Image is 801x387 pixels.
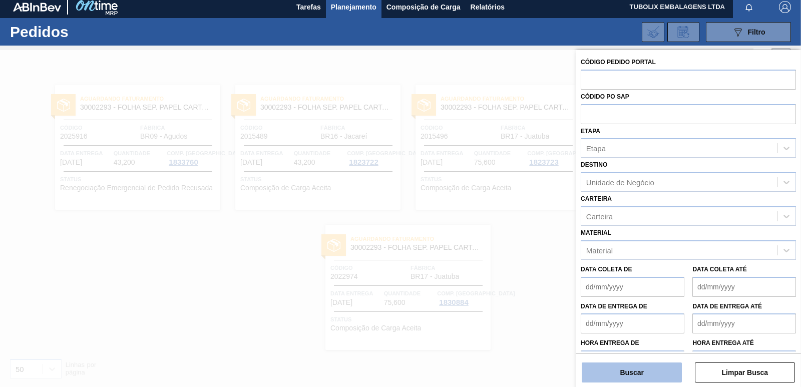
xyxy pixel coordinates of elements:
[692,277,796,297] input: dd/mm/yyyy
[581,195,612,202] label: Carteira
[586,178,654,187] div: Unidade de Negócio
[642,22,664,42] div: Importar Negociações dos Pedidos
[331,1,376,13] span: Planejamento
[581,303,647,310] label: Data de Entrega de
[748,28,765,36] span: Filtro
[581,229,611,236] label: Material
[10,26,155,38] h1: Pedidos
[753,48,772,67] div: Visão em Lista
[706,22,791,42] button: Filtro
[581,161,607,168] label: Destino
[692,336,796,350] label: Hora entrega até
[471,1,505,13] span: Relatórios
[581,59,656,66] label: Código Pedido Portal
[386,1,461,13] span: Composição de Carga
[581,93,629,100] label: Códido PO SAP
[581,277,684,297] input: dd/mm/yyyy
[581,128,600,135] label: Etapa
[586,212,613,220] div: Carteira
[586,246,613,254] div: Material
[581,266,632,273] label: Data coleta de
[692,313,796,333] input: dd/mm/yyyy
[692,266,746,273] label: Data coleta até
[13,3,61,12] img: TNhmsLtSVTkK8tSr43FrP2fwEKptu5GPRR3wAAAABJRU5ErkJggg==
[586,144,606,153] div: Etapa
[581,313,684,333] input: dd/mm/yyyy
[692,303,762,310] label: Data de Entrega até
[581,336,684,350] label: Hora entrega de
[667,22,699,42] div: Solicitação de Revisão de Pedidos
[296,1,321,13] span: Tarefas
[779,1,791,13] img: Logout
[772,48,791,67] div: Visão em Cards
